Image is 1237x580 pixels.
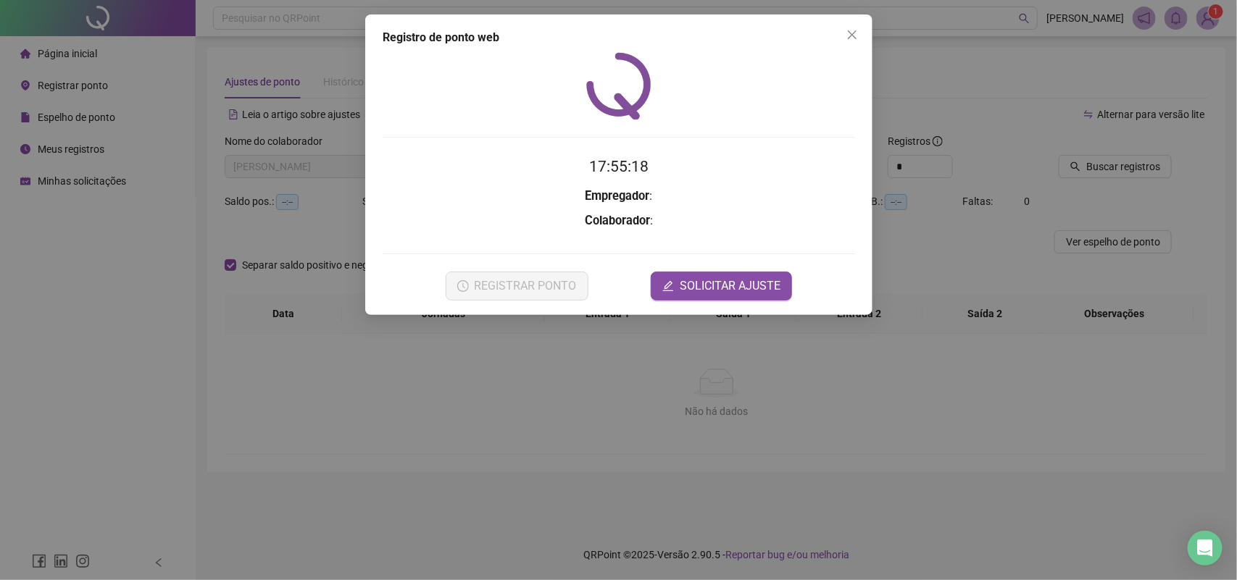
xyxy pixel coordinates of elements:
[1188,531,1223,566] div: Open Intercom Messenger
[662,280,674,292] span: edit
[680,277,780,295] span: SOLICITAR AJUSTE
[846,29,858,41] span: close
[651,272,792,300] button: editSOLICITAR AJUSTE
[586,52,651,119] img: QRPoint
[383,29,855,46] div: Registro de ponto web
[383,211,855,230] h3: :
[589,158,649,175] time: 17:55:18
[383,187,855,206] h3: :
[585,189,649,203] strong: Empregador
[841,23,864,46] button: Close
[585,214,650,227] strong: Colaborador
[445,272,588,300] button: REGISTRAR PONTO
